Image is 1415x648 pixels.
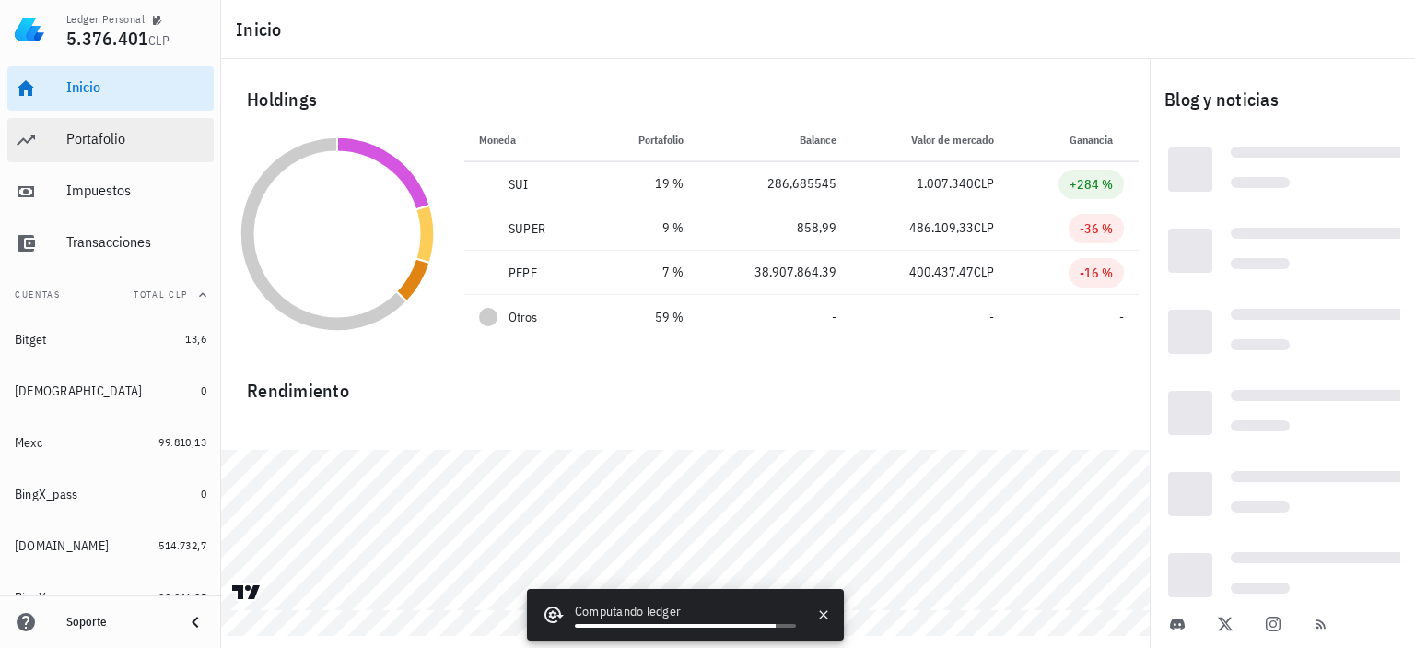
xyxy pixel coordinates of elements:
[1168,310,1212,354] div: Loading...
[611,308,684,327] div: 59 %
[7,524,214,568] a: [DOMAIN_NAME] 514.732,7
[575,602,796,624] div: Computando ledger
[7,221,214,265] a: Transacciones
[1231,420,1290,437] div: Loading...
[974,264,994,280] span: CLP
[230,583,263,601] a: Charting by TradingView
[185,332,206,346] span: 13,6
[7,170,214,214] a: Impuestos
[66,26,148,51] span: 5.376.401
[7,420,214,465] a: Mexc 99.810,13
[1168,553,1212,597] div: Loading...
[611,174,684,194] div: 19 %
[7,317,214,361] a: Bitget 13,6
[1363,15,1393,44] div: avatar
[236,15,289,44] h1: Inicio
[15,15,44,44] img: LedgiFi
[1070,175,1113,194] div: +284 %
[909,264,974,280] span: 400.437,47
[479,264,497,282] div: PEPE-icon
[989,309,994,325] span: -
[1231,177,1290,194] div: Loading...
[201,487,206,501] span: 0
[15,590,46,606] div: BingX
[232,70,1139,129] div: Holdings
[909,219,974,236] span: 486.109,33
[1231,309,1415,325] div: Loading...
[1231,228,1415,244] div: Loading...
[15,487,78,502] div: BingX_pass
[158,538,206,552] span: 514.732,7
[15,332,47,348] div: Bitget
[464,118,596,162] th: Moneda
[66,12,145,27] div: Ledger Personal
[158,435,206,449] span: 99.810,13
[1168,391,1212,435] div: Loading...
[611,218,684,238] div: 9 %
[713,263,836,282] div: 38.907.864,39
[1231,501,1290,518] div: Loading...
[917,175,974,192] span: 1.007.340
[1070,133,1124,147] span: Ganancia
[1231,471,1415,488] div: Loading...
[832,309,836,325] span: -
[1080,219,1113,238] div: -36 %
[66,233,206,251] div: Transacciones
[479,219,497,238] div: SUPER-icon
[1119,309,1124,325] span: -
[974,219,994,236] span: CLP
[479,175,497,194] div: SUI-icon
[1150,70,1415,129] div: Blog y noticias
[66,182,206,199] div: Impuestos
[611,263,684,282] div: 7 %
[158,590,206,604] span: 90.246,05
[7,66,214,111] a: Inicio
[509,219,545,238] div: SUPER
[713,174,836,194] div: 286,685545
[509,175,529,194] div: SUI
[66,130,206,147] div: Portafolio
[1168,229,1212,273] div: Loading...
[15,538,109,554] div: [DOMAIN_NAME]
[509,308,537,327] span: Otros
[66,78,206,96] div: Inicio
[148,32,170,49] span: CLP
[509,264,537,282] div: PEPE
[596,118,698,162] th: Portafolio
[713,218,836,238] div: 858,99
[66,615,170,630] div: Soporte
[7,472,214,516] a: BingX_pass 0
[1231,390,1415,406] div: Loading...
[1231,339,1290,356] div: Loading...
[1231,147,1415,163] div: Loading...
[15,383,143,399] div: [DEMOGRAPHIC_DATA]
[7,118,214,162] a: Portafolio
[201,383,206,397] span: 0
[15,435,42,451] div: Mexc
[851,118,1008,162] th: Valor de mercado
[1080,264,1113,282] div: -16 %
[7,369,214,413] a: [DEMOGRAPHIC_DATA] 0
[134,289,188,300] span: Total CLP
[1231,552,1415,569] div: Loading...
[974,175,994,192] span: CLP
[7,273,214,317] button: CuentasTotal CLP
[1231,258,1290,275] div: Loading...
[698,118,851,162] th: Balance
[1231,583,1290,599] div: Loading...
[7,575,214,619] a: BingX 90.246,05
[1168,472,1212,516] div: Loading...
[1168,147,1212,192] div: Loading...
[232,361,1139,406] div: Rendimiento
